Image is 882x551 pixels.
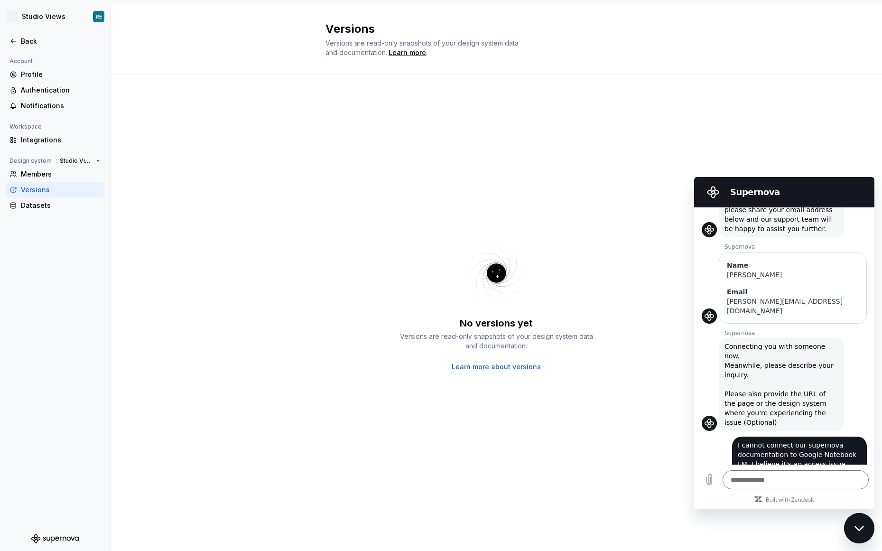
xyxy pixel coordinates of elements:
[325,39,519,56] span: Versions are read-only snapshots of your design system data and documentation.
[694,177,874,509] iframe: Messaging window
[7,11,18,22] img: f5634f2a-3c0d-4c0b-9dc3-3862a3e014c7.png
[31,534,79,543] svg: Supernova Logo
[6,155,56,167] div: Design system
[6,198,104,213] a: Datasets
[397,332,596,351] div: Versions are read-only snapshots of your design system data and documentation.
[21,185,101,195] div: Versions
[6,67,104,82] a: Profile
[6,56,37,67] div: Account
[6,121,46,132] div: Workspace
[21,201,101,210] div: Datasets
[60,157,93,165] span: Studio Views
[6,182,104,197] a: Versions
[21,85,101,95] div: Authentication
[460,317,533,330] div: No versions yet
[325,21,656,37] h2: Versions
[452,362,541,372] a: Learn more about versions
[6,132,104,148] a: Integrations
[6,34,104,49] a: Back
[2,6,108,27] button: Studio ViewsRE
[96,13,102,20] div: RE
[22,12,65,21] div: Studio Views
[21,135,101,145] div: Integrations
[21,169,101,179] div: Members
[844,513,874,543] iframe: Button to launch messaging window, conversation in progress
[6,98,104,113] a: Notifications
[21,37,101,46] div: Back
[6,83,104,98] a: Authentication
[389,48,426,57] a: Learn more
[21,101,101,111] div: Notifications
[387,49,427,56] span: .
[21,70,101,79] div: Profile
[6,167,104,182] a: Members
